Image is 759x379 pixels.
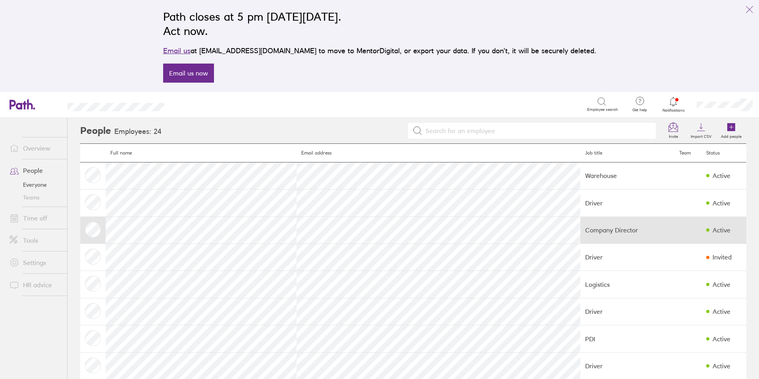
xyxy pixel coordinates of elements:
div: Active [713,308,730,315]
td: Driver [580,189,674,217]
div: Invited [713,253,732,261]
div: Active [713,172,730,179]
label: Invite [664,132,683,139]
div: Active [713,362,730,369]
th: Status [701,144,746,162]
a: Everyone [3,178,67,191]
th: Full name [106,144,297,162]
input: Search for an employee [422,123,651,138]
a: Overview [3,140,67,156]
label: Add people [716,132,746,139]
a: Time off [3,210,67,226]
th: Job title [580,144,674,162]
h2: People [80,118,111,143]
a: Email us [163,46,191,55]
a: Import CSV [686,118,716,143]
div: Active [713,199,730,207]
td: PDI [580,325,674,352]
td: Warehouse [580,162,674,189]
a: Invite [661,118,686,143]
div: Active [713,226,730,234]
a: Tools [3,232,67,248]
span: Get help [627,108,653,112]
a: Notifications [661,96,686,113]
label: Import CSV [686,132,716,139]
div: Search [186,101,206,108]
a: Email us now [163,64,214,83]
div: Active [713,335,730,342]
a: HR advice [3,277,67,293]
span: Employee search [587,107,618,112]
div: Active [713,281,730,288]
td: Driver [580,298,674,325]
h2: Path closes at 5 pm [DATE][DATE]. Act now. [163,10,596,38]
a: People [3,162,67,178]
span: Notifications [661,108,686,113]
h3: Employees: 24 [114,128,162,136]
td: Logistics [580,271,674,298]
td: Company Director [580,217,674,244]
th: Team [674,144,701,162]
th: Email address [297,144,580,162]
td: Driver [580,244,674,271]
p: at [EMAIL_ADDRESS][DOMAIN_NAME] to move to MentorDigital, or export your data. If you don’t, it w... [163,45,596,56]
a: Settings [3,255,67,271]
a: Teams [3,191,67,204]
a: Add people [716,118,746,143]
